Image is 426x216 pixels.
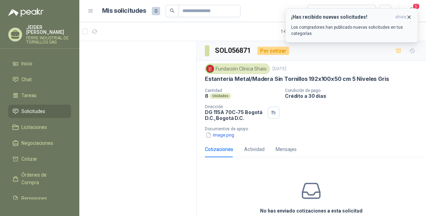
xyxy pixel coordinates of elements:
p: Crédito a 30 días [285,93,423,99]
button: ¡Has recibido nuevas solicitudes!ahora Los compradores han publicado nuevas solicitudes en tus ca... [285,8,418,43]
span: Chat [21,76,32,83]
div: Actividad [244,145,265,153]
p: Estantería Metal/Madera Sin Tornillos 192x100x50 cm 5 Niveles Gris [205,75,389,83]
a: Licitaciones [8,121,71,134]
h3: SOL056871 [215,45,252,56]
span: Cotizar [21,155,37,163]
h3: No has enviado cotizaciones a esta solicitud [260,207,363,215]
a: Remisiones [8,192,71,205]
p: 8 [205,93,208,99]
a: Solicitudes [8,105,71,118]
p: Condición de pago [285,88,423,93]
p: JEIDER [PERSON_NAME] [26,25,71,35]
div: Cotizaciones [205,145,233,153]
button: 5 [405,5,418,17]
img: Company Logo [206,65,214,73]
div: Unidades [210,93,231,99]
span: Órdenes de Compra [21,171,65,186]
span: ahora [395,14,406,20]
button: image.png [205,131,235,139]
div: 1 - 0 de 0 [281,26,316,37]
span: 0 [152,7,160,15]
span: Licitaciones [21,123,47,131]
a: Órdenes de Compra [8,168,71,189]
span: Solicitudes [21,107,45,115]
p: Documentos de apoyo [205,126,423,131]
h3: ¡Has recibido nuevas solicitudes! [291,14,393,20]
p: [DATE] [273,66,286,72]
span: search [170,8,175,13]
a: Negociaciones [8,137,71,150]
div: Fundación Clínica Shaio [205,64,270,74]
div: Por cotizar [257,47,289,55]
img: Logo peakr [8,8,43,17]
div: Todas [311,7,326,15]
p: FERRE INDUSTRIAL DE TORNILLOS SAS [26,36,71,44]
a: Chat [8,73,71,86]
span: 5 [412,3,420,10]
div: Mensajes [276,145,297,153]
span: Inicio [21,60,32,67]
h1: Mis solicitudes [102,6,146,16]
p: Los compradores han publicado nuevas solicitudes en tus categorías. [291,24,412,37]
p: Dirección [205,104,265,109]
p: DG 115A 70C-75 Bogotá D.C. , Bogotá D.C. [205,109,265,121]
a: Cotizar [8,152,71,166]
span: Remisiones [21,195,47,202]
span: Negociaciones [21,139,53,147]
a: Inicio [8,57,71,70]
p: Cantidad [205,88,279,93]
a: Tareas [8,89,71,102]
span: Tareas [21,92,37,99]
